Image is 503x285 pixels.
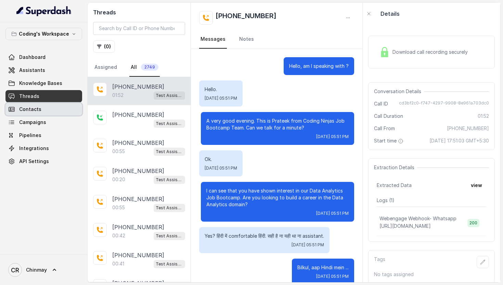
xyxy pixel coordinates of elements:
p: [PHONE_NUMBER] [112,167,164,175]
a: Contacts [5,103,82,115]
p: No tags assigned [374,271,489,278]
a: Knowledge Bases [5,77,82,89]
p: [PHONE_NUMBER] [112,139,164,147]
p: Webengage Webhook- Whatsapp [379,215,456,222]
img: light.svg [16,5,72,16]
a: Threads [5,90,82,102]
a: Assistants [5,64,82,76]
p: [PHONE_NUMBER] [112,83,164,91]
p: Bilkul, aap Hindi mein ... [297,264,349,271]
span: 01:52 [478,113,489,120]
p: Hello, am I speaking with ? [289,63,349,70]
p: Test Assistant-3 [156,233,183,239]
img: Lock Icon [379,47,390,57]
span: [DATE] 05:51 PM [292,242,324,248]
p: 01:52 [112,92,124,99]
button: view [467,179,486,191]
a: Assigned [93,58,118,77]
span: Call Duration [374,113,403,120]
a: Messages [199,30,227,49]
p: I can see that you have shown interest in our Data Analytics Job Bootcamp. Are you looking to bui... [206,187,349,208]
span: [DATE] 05:51 PM [316,211,349,216]
p: Test Assistant-3 [156,205,183,211]
p: [PHONE_NUMBER] [112,223,164,231]
p: Coding's Workspace [19,30,69,38]
p: Yes? हिंदी में comfortable हिंदी. सही है ना यही था ना assistant. [205,233,324,239]
a: Chinmay [5,260,82,280]
button: Coding's Workspace [5,28,82,40]
p: 00:55 [112,204,125,211]
p: Ok. [205,156,237,163]
h2: [PHONE_NUMBER] [216,11,276,25]
p: 00:20 [112,176,125,183]
span: [DATE] 05:51 PM [316,134,349,139]
a: API Settings [5,155,82,168]
span: [DATE] 05:51 PM [316,274,349,279]
p: [PHONE_NUMBER] [112,251,164,259]
p: Logs ( 1 ) [377,197,486,204]
p: Test Assistant-3 [156,176,183,183]
span: cd3bf2c0-f747-4297-9908-8e961a703dc0 [399,100,489,107]
span: Extracted Data [377,182,412,189]
span: [URL][DOMAIN_NAME] [379,223,431,229]
a: Notes [238,30,255,49]
a: Pipelines [5,129,82,141]
span: 2749 [141,64,158,71]
span: Conversation Details [374,88,424,95]
span: [DATE] 05:51 PM [205,165,237,171]
p: [PHONE_NUMBER] [112,111,164,119]
p: 00:55 [112,148,125,155]
a: All2749 [129,58,160,77]
p: Test Assistant-3 [156,92,183,99]
span: Call ID [374,100,388,107]
a: Campaigns [5,116,82,128]
span: Call From [374,125,395,132]
h2: Threads [93,8,185,16]
span: [DATE] 17:51:03 GMT+5:30 [429,137,489,144]
p: Hello. [205,86,237,93]
p: Test Assistant-3 [156,120,183,127]
p: A very good evening. This is Prateek from Coding Ninjas Job Bootcamp Team. Can we talk for a minute? [206,117,349,131]
p: Test Assistant-3 [156,148,183,155]
nav: Tabs [199,30,354,49]
p: 00:41 [112,260,124,267]
p: Tags [374,256,385,268]
span: Download call recording securely [392,49,470,55]
p: 00:42 [112,232,125,239]
input: Search by Call ID or Phone Number [93,22,185,35]
p: Test Assistant-3 [156,261,183,268]
nav: Tabs [93,58,185,77]
p: [PHONE_NUMBER] [112,195,164,203]
span: [PHONE_NUMBER] [447,125,489,132]
a: Dashboard [5,51,82,63]
a: Integrations [5,142,82,154]
span: [DATE] 05:51 PM [205,96,237,101]
span: Start time [374,137,405,144]
p: Details [381,10,400,18]
span: Extraction Details [374,164,417,171]
span: 200 [467,219,479,227]
button: (0) [93,40,115,53]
